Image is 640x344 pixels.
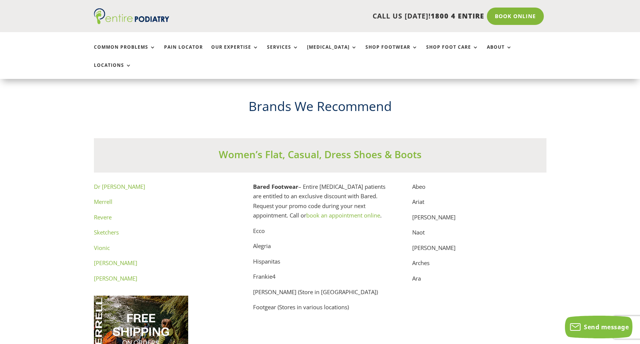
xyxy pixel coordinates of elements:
[253,257,387,272] p: Hispanitas
[412,274,546,284] p: Ara
[487,45,512,61] a: About
[426,45,479,61] a: Shop Foot Care
[164,45,203,61] a: Pain Locator
[253,182,387,226] p: – Entire [MEDICAL_DATA] patients are entitled to an exclusive discount with Bared. Request your p...
[94,97,546,119] h2: Brands We Recommend
[412,243,546,259] p: [PERSON_NAME]
[94,8,169,24] img: logo (1)
[253,287,387,303] p: [PERSON_NAME] (Store in [GEOGRAPHIC_DATA])
[198,11,484,21] p: CALL US [DATE]!
[94,244,110,251] a: Vionic
[253,302,387,312] p: Footgear (Stores in various locations)
[267,45,299,61] a: Services
[253,272,387,287] p: Frankie4
[412,228,546,243] p: Naot
[94,198,112,205] a: Merrell
[412,182,546,197] p: Abeo
[412,258,546,274] p: Arches
[565,316,632,338] button: Send message
[94,18,169,26] a: Entire Podiatry
[211,45,259,61] a: Our Expertise
[412,197,546,213] p: Ariat
[94,213,112,221] a: Revere
[306,211,380,219] a: book an appointment online
[365,45,418,61] a: Shop Footwear
[412,213,546,228] p: [PERSON_NAME]
[94,148,546,165] h3: Women’s Flat, Casual, Dress Shoes & Boots
[94,228,119,236] a: Sketchers
[94,183,145,190] a: Dr [PERSON_NAME]
[253,226,387,242] p: Ecco
[94,63,132,79] a: Locations
[584,323,629,331] span: Send message
[307,45,357,61] a: [MEDICAL_DATA]
[253,241,387,257] p: Alegria
[431,11,484,20] span: 1800 4 ENTIRE
[94,45,156,61] a: Common Problems
[94,275,137,282] a: [PERSON_NAME]
[487,8,544,25] a: Book Online
[94,259,137,267] a: [PERSON_NAME]
[253,183,298,190] strong: Bared Footwear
